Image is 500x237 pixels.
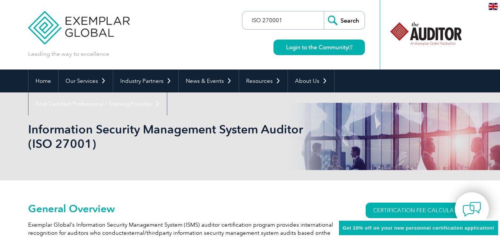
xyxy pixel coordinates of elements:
img: contact-chat.png [463,200,481,219]
a: CERTIFICATION FEE CALCULATOR [366,203,472,218]
input: Search [324,11,365,29]
a: Resources [239,70,288,92]
p: Leading the way to excellence [28,50,109,58]
span: external/third [124,230,159,236]
a: News & Events [179,70,239,92]
a: Find Certified Professional / Training Provider [28,92,167,115]
a: Home [28,70,58,92]
h1: Information Security Management System Auditor (ISO 27001) [28,122,312,151]
img: en [489,3,498,10]
a: Industry Partners [113,70,178,92]
h2: General Overview [28,203,339,214]
span: Get 20% off on your new personnel certification application! [343,225,494,231]
a: Login to the Community [274,40,365,55]
span: party information security management system audits based on [159,230,322,236]
img: open_square.png [348,45,352,49]
a: About Us [288,70,334,92]
a: Our Services [58,70,113,92]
